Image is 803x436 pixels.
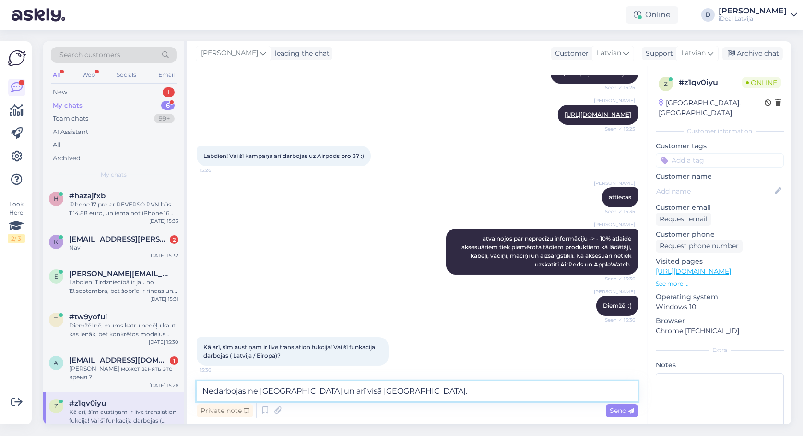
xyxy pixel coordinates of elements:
div: Team chats [53,114,88,123]
div: 2 [170,235,178,244]
div: Archive chat [722,47,783,60]
span: t [55,316,58,323]
div: [DATE] 15:31 [150,295,178,303]
p: Chrome [TECHNICAL_ID] [656,326,784,336]
p: Customer tags [656,141,784,151]
div: leading the chat [271,48,330,59]
span: a [54,359,59,366]
div: AI Assistant [53,127,88,137]
span: Seen ✓ 15:25 [599,84,635,91]
span: Seen ✓ 15:36 [599,316,635,324]
a: [URL][DOMAIN_NAME] [656,267,731,276]
a: [PERSON_NAME]iDeal Latvija [719,7,797,23]
div: Look Here [8,200,25,243]
span: My chats [101,170,127,179]
span: Online [742,77,781,88]
p: See more ... [656,279,784,288]
span: 15:36 [200,366,236,374]
span: Kā arī, šīm austiņam ir live translation fukcija! Vai šī funkacija darbojas ( Latvija / Eiropa)? [203,343,377,359]
span: z [54,402,58,410]
div: # z1qv0iyu [679,77,742,88]
span: k [54,238,59,245]
div: [DATE] 15:33 [149,218,178,225]
input: Add name [656,186,773,196]
div: Archived [53,154,81,163]
div: Diemžēl nē, mums katru nedēļu kaut kas ienāk, bet konkrētos modeļus redzam tieši piegādes dienā. [69,321,178,339]
div: Online [626,6,678,24]
div: [DATE] 15:28 [149,382,178,389]
div: [DATE] 15:32 [149,252,178,259]
span: z [664,80,668,87]
div: Kā arī, šīm austiņam ir live translation fukcija! Vai šī funkacija darbojas ( Latvija / Eiropa)? [69,408,178,425]
div: D [701,8,715,22]
div: My chats [53,101,83,110]
div: All [53,140,61,150]
div: Nav [69,243,178,252]
div: New [53,87,67,97]
p: Customer name [656,171,784,182]
div: [PERSON_NAME] может занять это время ? [69,364,178,382]
p: Operating system [656,292,784,302]
div: [GEOGRAPHIC_DATA], [GEOGRAPHIC_DATA] [659,98,765,118]
span: aleksej.zarubin1@gmail.com [69,356,169,364]
div: 6 [161,101,175,110]
div: [DATE] 15:30 [149,339,178,346]
span: kaspars.savics@gmail.com [69,235,169,243]
span: Send [610,406,634,415]
span: h [54,195,59,202]
div: 1 [170,356,178,365]
div: Email [156,69,177,81]
div: Extra [656,346,784,354]
span: Latvian [681,48,706,59]
span: Labdien! Vai šī kampaņa arī darbojas uz Airpods pro 3? :) [203,152,364,159]
div: Socials [115,69,138,81]
a: [URL][DOMAIN_NAME] [565,111,631,118]
p: Visited pages [656,256,784,266]
div: Request phone number [656,240,743,253]
span: Diemžēl :( [603,302,631,309]
span: [PERSON_NAME] [201,48,258,59]
span: [PERSON_NAME] [594,97,635,104]
input: Add a tag [656,153,784,168]
span: edgars@pocs.dev [69,269,169,278]
span: Latvian [597,48,621,59]
span: [PERSON_NAME] [594,288,635,295]
p: Notes [656,360,784,370]
p: Customer phone [656,230,784,240]
div: Customer [551,48,589,59]
p: Browser [656,316,784,326]
span: #hazajfxb [69,192,106,200]
div: Labdien! Tirdzniecībā ir jau no 19.septembra, bet šobrīd ir rindas un Airpods Pro 3 ir ļoti ierob... [69,278,178,295]
span: #tw9yofui [69,313,107,321]
span: 15:26 [200,167,236,174]
div: Private note [197,404,253,417]
p: Customer email [656,203,784,213]
div: iDeal Latvija [719,15,787,23]
span: Seen ✓ 15:35 [599,208,635,215]
span: attiecas [609,194,631,201]
span: Seen ✓ 15:25 [599,125,635,133]
img: Askly Logo [8,49,26,67]
textarea: Nedarbojas ne [GEOGRAPHIC_DATA] un arī visā [GEOGRAPHIC_DATA]. [197,381,638,401]
div: All [51,69,62,81]
div: Request email [656,213,711,226]
div: 1 [163,87,175,97]
div: [PERSON_NAME] [719,7,787,15]
div: Web [80,69,97,81]
p: Windows 10 [656,302,784,312]
span: [PERSON_NAME] [594,221,635,228]
span: Seen ✓ 15:36 [599,275,635,282]
div: Customer information [656,127,784,135]
div: iPhone 17 pro ar REVERSO PVN būs 1114.88 euro, un iemainot iPhone 16 Pro atlaide +/- 694. Uz viet... [69,200,178,218]
span: atvainojos par neprecīzu informāciju -> - 10% atlaide aksesuāriem tiek piemērota tādiem produktie... [461,235,633,268]
div: Support [642,48,673,59]
span: [PERSON_NAME] [594,180,635,187]
div: 2 / 3 [8,234,25,243]
span: #z1qv0iyu [69,399,106,408]
span: Search customers [59,50,120,60]
div: 99+ [154,114,175,123]
span: e [54,273,58,280]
